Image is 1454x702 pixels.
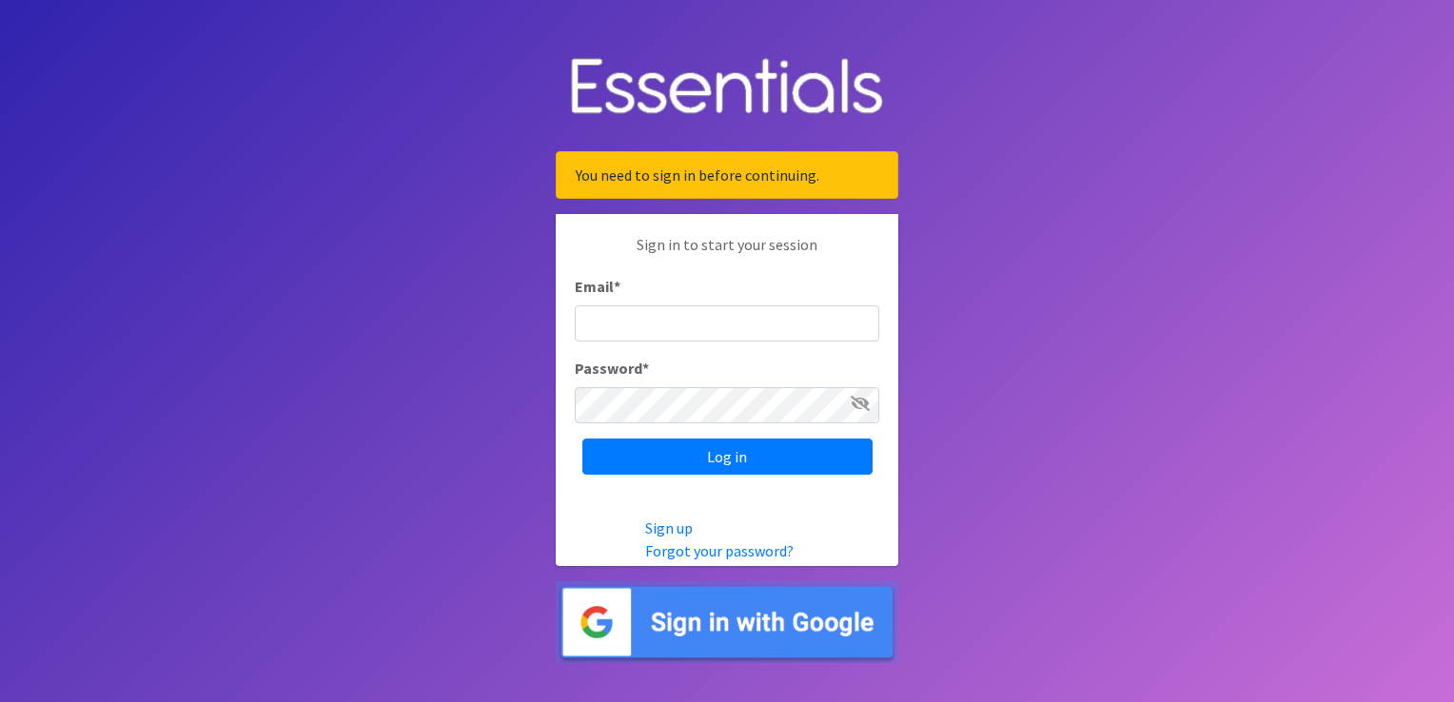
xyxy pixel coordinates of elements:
input: Log in [582,439,873,475]
abbr: required [642,359,649,378]
a: Sign up [645,518,693,537]
img: Sign in with Google [556,581,898,664]
a: Forgot your password? [645,541,794,560]
img: Human Essentials [556,39,898,137]
label: Email [575,275,620,298]
label: Password [575,357,649,380]
p: Sign in to start your session [575,233,879,275]
abbr: required [614,277,620,296]
div: You need to sign in before continuing. [556,151,898,199]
